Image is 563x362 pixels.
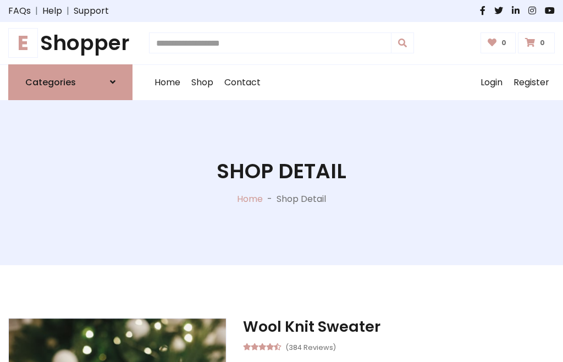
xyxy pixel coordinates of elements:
[8,31,133,56] a: EShopper
[499,38,509,48] span: 0
[217,159,346,184] h1: Shop Detail
[25,77,76,87] h6: Categories
[243,318,555,336] h3: Wool Knit Sweater
[8,4,31,18] a: FAQs
[518,32,555,53] a: 0
[186,65,219,100] a: Shop
[481,32,516,53] a: 0
[237,193,263,205] a: Home
[277,193,326,206] p: Shop Detail
[8,64,133,100] a: Categories
[74,4,109,18] a: Support
[263,193,277,206] p: -
[537,38,548,48] span: 0
[475,65,508,100] a: Login
[8,31,133,56] h1: Shopper
[31,4,42,18] span: |
[149,65,186,100] a: Home
[219,65,266,100] a: Contact
[42,4,62,18] a: Help
[285,340,336,353] small: (384 Reviews)
[508,65,555,100] a: Register
[8,28,38,58] span: E
[62,4,74,18] span: |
